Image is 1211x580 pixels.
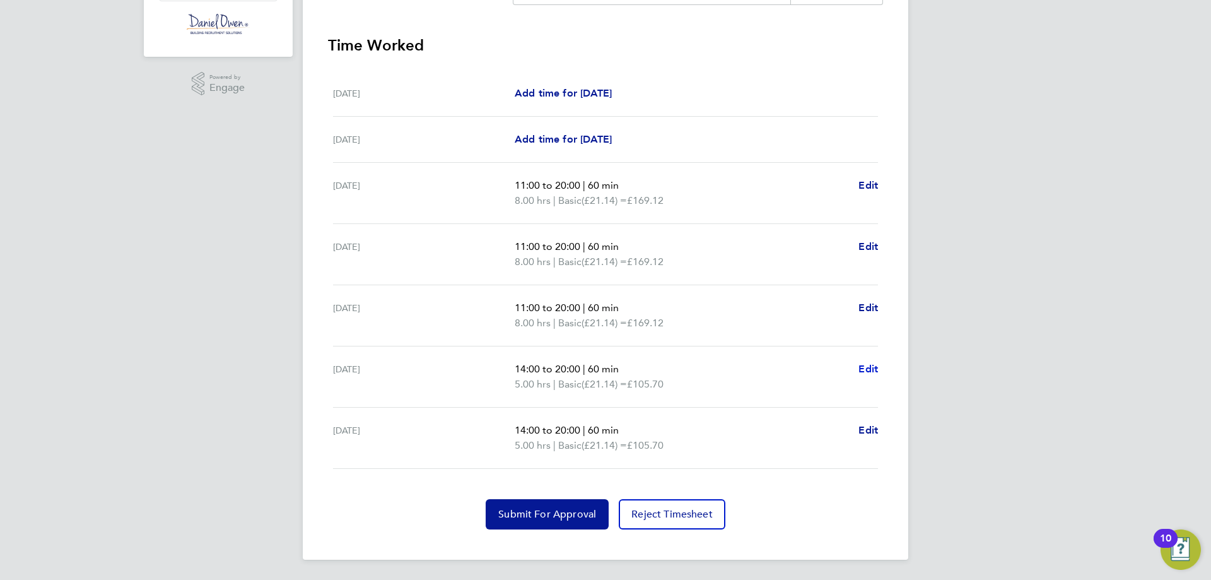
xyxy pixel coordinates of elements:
[209,83,245,93] span: Engage
[582,256,627,268] span: (£21.14) =
[582,317,627,329] span: (£21.14) =
[328,35,883,56] h3: Time Worked
[588,179,619,191] span: 60 min
[583,179,585,191] span: |
[515,302,580,314] span: 11:00 to 20:00
[187,14,250,34] img: danielowen-logo-retina.png
[515,439,551,451] span: 5.00 hrs
[515,87,612,99] span: Add time for [DATE]
[333,86,515,101] div: [DATE]
[558,193,582,208] span: Basic
[333,178,515,208] div: [DATE]
[515,363,580,375] span: 14:00 to 20:00
[553,256,556,268] span: |
[1160,538,1171,555] div: 10
[515,424,580,436] span: 14:00 to 20:00
[515,179,580,191] span: 11:00 to 20:00
[558,316,582,331] span: Basic
[553,194,556,206] span: |
[583,302,585,314] span: |
[631,508,713,521] span: Reject Timesheet
[858,240,878,252] span: Edit
[558,438,582,453] span: Basic
[498,508,596,521] span: Submit For Approval
[333,239,515,269] div: [DATE]
[858,300,878,316] a: Edit
[627,378,664,390] span: £105.70
[515,133,612,145] span: Add time for [DATE]
[583,240,585,252] span: |
[627,439,664,451] span: £105.70
[858,178,878,193] a: Edit
[858,424,878,436] span: Edit
[192,72,245,96] a: Powered byEngage
[558,377,582,392] span: Basic
[588,363,619,375] span: 60 min
[1161,530,1201,570] button: Open Resource Center, 10 new notifications
[858,179,878,191] span: Edit
[515,194,551,206] span: 8.00 hrs
[333,423,515,453] div: [DATE]
[627,256,664,268] span: £169.12
[553,317,556,329] span: |
[582,378,627,390] span: (£21.14) =
[209,72,245,83] span: Powered by
[333,132,515,147] div: [DATE]
[858,423,878,438] a: Edit
[583,363,585,375] span: |
[588,424,619,436] span: 60 min
[515,86,612,101] a: Add time for [DATE]
[583,424,585,436] span: |
[333,300,515,331] div: [DATE]
[588,302,619,314] span: 60 min
[159,14,278,34] a: Go to home page
[515,132,612,147] a: Add time for [DATE]
[619,499,725,530] button: Reject Timesheet
[515,317,551,329] span: 8.00 hrs
[553,439,556,451] span: |
[486,499,609,530] button: Submit For Approval
[582,194,627,206] span: (£21.14) =
[858,239,878,254] a: Edit
[582,439,627,451] span: (£21.14) =
[515,256,551,268] span: 8.00 hrs
[858,363,878,375] span: Edit
[588,240,619,252] span: 60 min
[558,254,582,269] span: Basic
[333,362,515,392] div: [DATE]
[627,317,664,329] span: £169.12
[553,378,556,390] span: |
[858,302,878,314] span: Edit
[515,240,580,252] span: 11:00 to 20:00
[627,194,664,206] span: £169.12
[858,362,878,377] a: Edit
[515,378,551,390] span: 5.00 hrs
